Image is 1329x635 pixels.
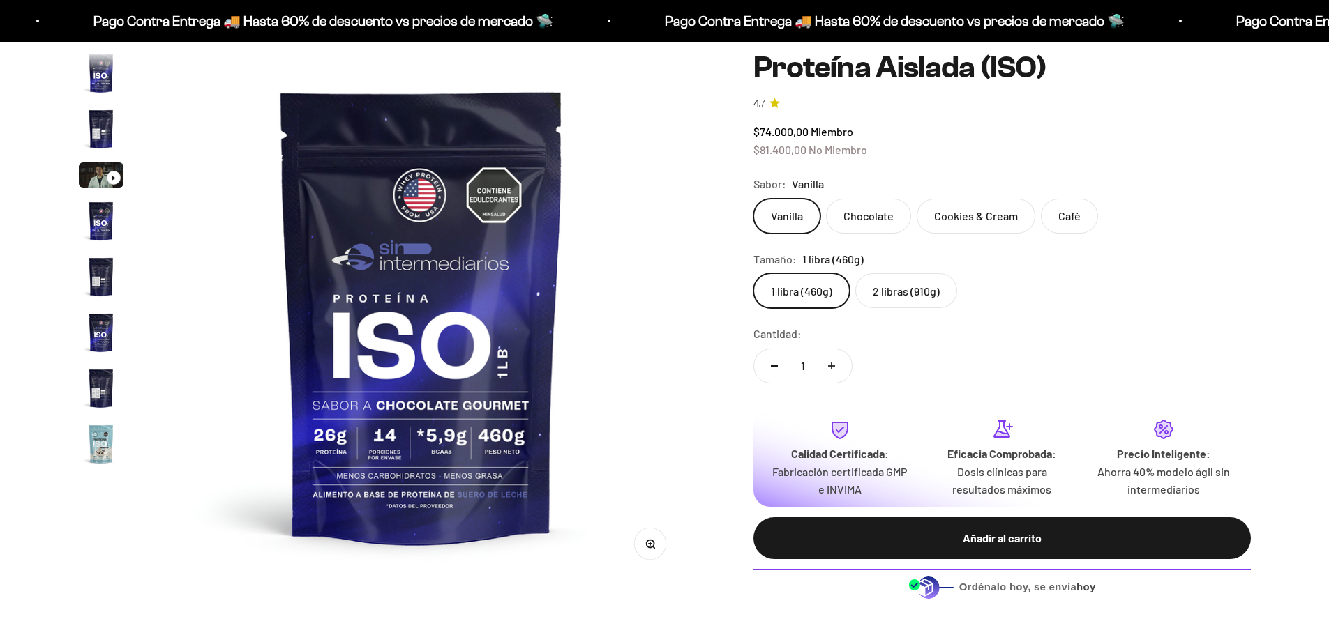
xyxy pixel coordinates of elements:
[811,125,853,138] span: Miembro
[753,96,765,112] span: 4.7
[79,422,123,470] button: Ir al artículo 8
[959,579,1096,595] span: Ordénalo hoy, se envía
[792,175,824,193] span: Vanilla
[770,463,910,498] p: Fabricación certificada GMP e INVIMA
[79,199,123,243] img: Proteína Aislada (ISO)
[1076,581,1095,592] b: hoy
[79,254,123,303] button: Ir al artículo 5
[781,529,1223,547] div: Añadir al carrito
[92,10,552,32] p: Pago Contra Entrega 🚚 Hasta 60% de descuento vs precios de mercado 🛸
[753,325,802,343] label: Cantidad:
[157,51,686,580] img: Proteína Aislada (ISO)
[79,107,123,151] img: Proteína Aislada (ISO)
[1117,447,1210,460] strong: Precio Inteligente:
[908,576,954,599] img: Despacho sin intermediarios
[663,10,1123,32] p: Pago Contra Entrega 🚚 Hasta 60% de descuento vs precios de mercado 🛸
[753,125,809,138] span: $74.000,00
[79,51,123,95] img: Proteína Aislada (ISO)
[753,51,1251,84] h1: Proteína Aislada (ISO)
[79,310,123,355] img: Proteína Aislada (ISO)
[1094,463,1233,498] p: Ahorra 40% modelo ágil sin intermediarios
[802,250,864,268] span: 1 libra (460g)
[753,250,797,268] legend: Tamaño:
[79,162,123,192] button: Ir al artículo 3
[79,366,123,411] img: Proteína Aislada (ISO)
[753,175,786,193] legend: Sabor:
[947,447,1056,460] strong: Eficacia Comprobada:
[754,349,795,383] button: Reducir cantidad
[932,463,1072,498] p: Dosis clínicas para resultados máximos
[753,96,1251,112] a: 4.74.7 de 5.0 estrellas
[753,517,1251,559] button: Añadir al carrito
[79,254,123,299] img: Proteína Aislada (ISO)
[753,143,806,156] span: $81.400,00
[79,199,123,247] button: Ir al artículo 4
[79,51,123,100] button: Ir al artículo 1
[79,422,123,466] img: Proteína Aislada (ISO)
[79,366,123,415] button: Ir al artículo 7
[79,107,123,155] button: Ir al artículo 2
[811,349,852,383] button: Aumentar cantidad
[791,447,889,460] strong: Calidad Certificada:
[79,310,123,359] button: Ir al artículo 6
[809,143,867,156] span: No Miembro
